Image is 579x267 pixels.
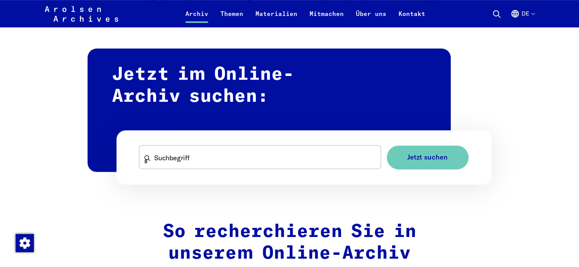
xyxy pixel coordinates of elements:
[510,9,534,27] button: Deutsch, Sprachauswahl
[214,9,249,27] a: Themen
[387,145,469,169] button: Jetzt suchen
[15,234,33,252] div: Zustimmung ändern
[129,221,451,265] h2: So recherchieren Sie in unserem Online-Archiv
[392,9,431,27] a: Kontakt
[407,153,448,161] span: Jetzt suchen
[16,234,34,252] img: Zustimmung ändern
[179,9,214,27] a: Archiv
[88,49,451,172] h2: Jetzt im Online-Archiv suchen:
[350,9,392,27] a: Über uns
[303,9,350,27] a: Mitmachen
[249,9,303,27] a: Materialien
[179,5,431,23] nav: Primär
